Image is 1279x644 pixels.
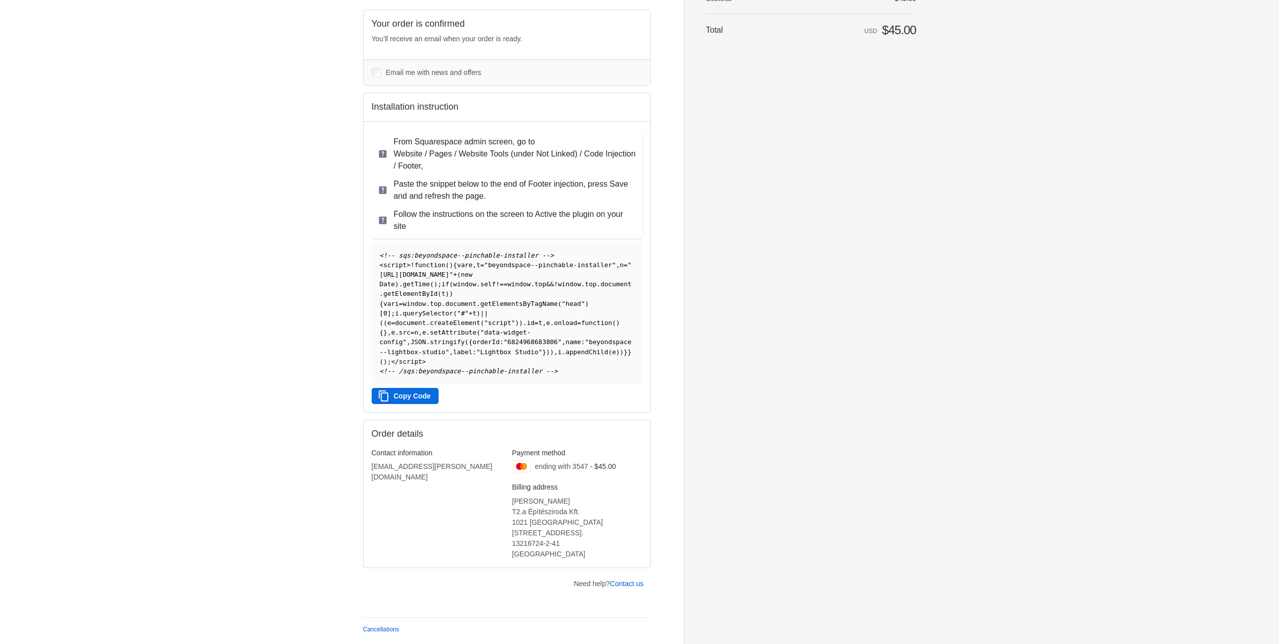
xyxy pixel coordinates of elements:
[628,348,632,356] span: }
[410,329,414,336] span: =
[527,319,534,327] span: id
[438,290,442,297] span: (
[394,136,636,172] p: From Squarespace admin screen, go to Website / Pages / Website Tools (under Not Linked) / Code In...
[449,290,453,297] span: )
[562,338,566,346] span: ,
[438,280,442,288] span: ;
[616,348,620,356] span: )
[484,319,516,327] span: "script"
[484,261,616,269] span: "beyondspace--pinchable-installer"
[453,348,473,356] span: label
[539,319,543,327] span: t
[391,319,395,327] span: =
[531,280,535,288] span: .
[469,338,473,346] span: {
[562,300,585,307] span: "head"
[449,261,453,269] span: )
[624,261,628,269] span: =
[380,300,384,307] span: {
[457,271,461,278] span: (
[442,280,449,288] span: if
[383,358,387,365] span: )
[380,329,384,336] span: {
[608,348,612,356] span: (
[554,348,558,356] span: ,
[399,309,403,317] span: .
[387,309,391,317] span: ]
[565,348,608,356] span: appendChild
[430,280,434,288] span: (
[387,319,391,327] span: e
[410,338,426,346] span: JSON
[380,309,384,317] span: [
[380,261,384,269] span: <
[512,448,642,457] h3: Payment method
[574,579,644,589] p: Need help?
[453,271,457,278] span: +
[620,261,624,269] span: n
[612,319,616,327] span: (
[386,68,481,76] span: Email me with news and offers
[380,252,554,259] span: <!-- sqs:beyondspace--pinchable-installer -->
[515,319,519,327] span: )
[442,290,446,297] span: t
[616,319,620,327] span: )
[406,261,410,269] span: >
[422,329,426,336] span: e
[410,261,414,269] span: !
[457,261,469,269] span: var
[403,300,426,307] span: window
[512,496,642,559] address: [PERSON_NAME] T2.a Építésziroda Kft. 1021 [GEOGRAPHIC_DATA] [STREET_ADDRESS]. 13216724-2-41 [GEOG...
[391,309,395,317] span: ;
[585,280,596,288] span: top
[480,309,488,317] span: ||
[546,348,550,356] span: )
[430,329,476,336] span: setAttribute
[565,338,581,346] span: name
[558,300,562,307] span: (
[446,261,450,269] span: (
[387,329,391,336] span: ,
[399,300,403,307] span: =
[581,280,585,288] span: .
[430,300,442,307] span: top
[395,319,426,327] span: document
[453,261,457,269] span: {
[399,329,410,336] span: src
[581,319,612,327] span: function
[391,329,395,336] span: e
[535,319,539,327] span: =
[620,348,624,356] span: )
[562,348,566,356] span: .
[476,329,480,336] span: (
[558,280,581,288] span: window
[546,280,554,288] span: &&
[380,367,558,375] span: <!-- /sqs:beyondspace--pinchable-installer -->
[496,280,507,288] span: !==
[380,290,384,297] span: .
[554,319,577,327] span: onload
[499,338,503,346] span: :
[706,26,723,34] span: Total
[610,580,644,588] a: Contact us
[542,348,546,356] span: }
[449,348,453,356] span: ,
[577,319,581,327] span: =
[601,280,632,288] span: document
[480,319,484,327] span: (
[473,261,477,269] span: ,
[383,300,395,307] span: var
[394,208,636,232] p: Follow the instructions on the screen to Active the plugin on your site
[387,358,391,365] span: ;
[380,280,395,288] span: Date
[426,329,430,336] span: .
[426,319,430,327] span: .
[542,319,546,327] span: ,
[422,358,426,365] span: >
[395,309,399,317] span: i
[403,309,453,317] span: querySelector
[372,18,642,30] h2: Your order is confirmed
[383,261,406,269] span: script
[585,300,589,307] span: )
[391,358,399,365] span: </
